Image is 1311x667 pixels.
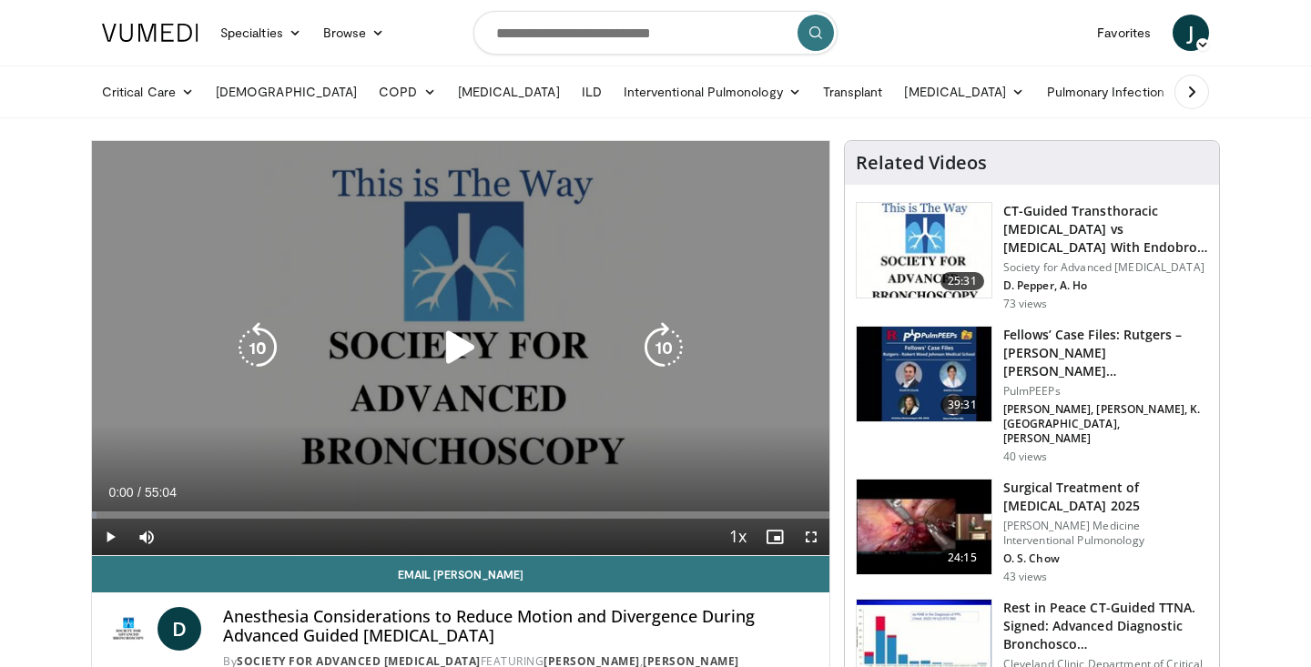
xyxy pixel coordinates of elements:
a: COPD [368,74,446,110]
button: Mute [128,519,165,555]
button: Fullscreen [793,519,829,555]
h3: Surgical Treatment of [MEDICAL_DATA] 2025 [1003,479,1208,515]
video-js: Video Player [92,141,829,556]
a: Email [PERSON_NAME] [92,556,829,592]
p: O. S. Chow [1003,551,1208,566]
p: 43 views [1003,570,1048,584]
p: 73 views [1003,297,1048,311]
h4: Related Videos [856,152,987,174]
a: J [1173,15,1209,51]
p: PulmPEEPs [1003,384,1208,399]
a: Specialties [209,15,312,51]
img: Society for Advanced Bronchoscopy [107,607,150,651]
a: Pulmonary Infection [1036,74,1194,110]
span: / [137,485,141,500]
p: 40 views [1003,450,1048,464]
h3: Rest in Peace CT-Guided TTNA. Signed: Advanced Diagnostic Bronchosco… [1003,599,1208,653]
h3: CT-Guided Transthoracic [MEDICAL_DATA] vs [MEDICAL_DATA] With Endobro… [1003,202,1208,257]
a: [MEDICAL_DATA] [893,74,1035,110]
p: D. Pepper, A. Ho [1003,278,1208,293]
img: 66a32496-a723-41de-8ce3-825ac3457de0.150x105_q85_crop-smart_upscale.jpg [857,480,991,574]
h4: Anesthesia Considerations to Reduce Motion and Divergence During Advanced Guided [MEDICAL_DATA] [223,607,815,646]
img: e0825d15-7f89-4dd3-97a2-08b82e13de26.150x105_q85_crop-smart_upscale.jpg [857,327,991,421]
p: [PERSON_NAME], [PERSON_NAME], K. [GEOGRAPHIC_DATA], [PERSON_NAME] [1003,402,1208,446]
span: 0:00 [108,485,133,500]
a: 24:15 Surgical Treatment of [MEDICAL_DATA] 2025 [PERSON_NAME] Medicine Interventional Pulmonology... [856,479,1208,584]
span: 55:04 [145,485,177,500]
span: 25:31 [940,272,984,290]
a: D [158,607,201,651]
a: Critical Care [91,74,205,110]
input: Search topics, interventions [473,11,838,55]
img: 3d503dfe-b268-46c0-a434-9f1fbc73d701.150x105_q85_crop-smart_upscale.jpg [857,203,991,298]
a: Browse [312,15,396,51]
span: 39:31 [940,396,984,414]
button: Play [92,519,128,555]
a: Interventional Pulmonology [613,74,812,110]
a: Favorites [1086,15,1162,51]
p: Society for Advanced [MEDICAL_DATA] [1003,260,1208,275]
p: [PERSON_NAME] Medicine Interventional Pulmonology [1003,519,1208,548]
a: ILD [571,74,613,110]
h3: Fellows’ Case Files: Rutgers – [PERSON_NAME] [PERSON_NAME][GEOGRAPHIC_DATA] [1003,326,1208,380]
a: [MEDICAL_DATA] [447,74,571,110]
a: [DEMOGRAPHIC_DATA] [205,74,368,110]
div: Progress Bar [92,511,829,519]
button: Playback Rate [720,519,757,555]
span: 24:15 [940,549,984,567]
a: 39:31 Fellows’ Case Files: Rutgers – [PERSON_NAME] [PERSON_NAME][GEOGRAPHIC_DATA] PulmPEEPs [PERS... [856,326,1208,464]
button: Enable picture-in-picture mode [757,519,793,555]
a: 25:31 CT-Guided Transthoracic [MEDICAL_DATA] vs [MEDICAL_DATA] With Endobro… Society for Advanced... [856,202,1208,311]
img: VuMedi Logo [102,24,198,42]
a: Transplant [812,74,894,110]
